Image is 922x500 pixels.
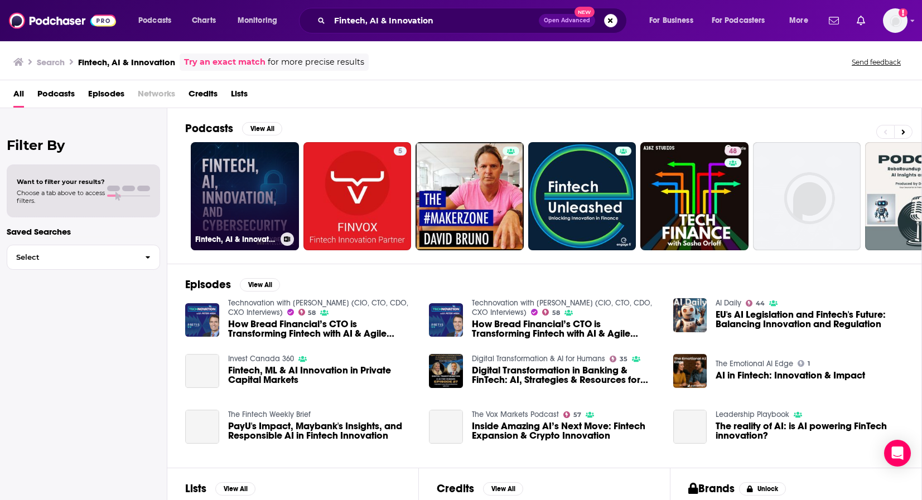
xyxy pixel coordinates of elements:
img: User Profile [883,8,907,33]
a: Fintech, ML & AI Innovation in Private Capital Markets [185,354,219,388]
div: Open Intercom Messenger [884,440,911,467]
a: AI in Fintech: Innovation & Impact [716,371,865,380]
a: How Bread Financial’s CTO is Transforming Fintech with AI & Agile Innovation [429,303,463,337]
a: How Bread Financial’s CTO is Transforming Fintech with AI & Agile Innovation [228,319,416,338]
a: 58 [298,309,316,315]
button: open menu [641,12,707,30]
h2: Podcasts [185,122,233,135]
button: Send feedback [848,57,904,67]
button: open menu [230,12,292,30]
span: 58 [308,310,316,315]
span: for more precise results [268,56,364,69]
a: Fintech, ML & AI Innovation in Private Capital Markets [228,366,416,385]
button: View All [215,482,255,496]
img: Podchaser - Follow, Share and Rate Podcasts [9,10,116,31]
button: Open AdvancedNew [539,14,595,27]
a: The reality of AI: is AI powering FinTech innovation? [673,410,707,444]
h2: Brands [688,482,735,496]
a: Inside Amazing AI’s Next Move: Fintech Expansion & Crypto Innovation [429,410,463,444]
button: Show profile menu [883,8,907,33]
div: Search podcasts, credits, & more... [310,8,638,33]
a: Technovation with Peter High (CIO, CTO, CDO, CXO Interviews) [472,298,652,317]
span: Credits [189,85,218,108]
a: 48 [640,142,749,250]
a: Lists [231,85,248,108]
span: Choose a tab above to access filters. [17,189,105,205]
span: Charts [192,13,216,28]
a: ListsView All [185,482,255,496]
button: open menu [781,12,822,30]
img: AI in Fintech: Innovation & Impact [673,354,707,388]
span: Monitoring [238,13,277,28]
button: View All [242,122,282,135]
a: 35 [610,356,627,362]
span: For Business [649,13,693,28]
span: 35 [620,357,627,362]
a: Show notifications dropdown [824,11,843,30]
a: PayU's Impact, Maybank's Insights, and Responsible AI in Fintech Innovation [185,410,219,444]
span: 48 [729,146,737,157]
a: EpisodesView All [185,278,280,292]
a: Show notifications dropdown [852,11,870,30]
a: Fintech, AI & Innovation [191,142,299,250]
a: How Bread Financial’s CTO is Transforming Fintech with AI & Agile Innovation [185,303,219,337]
img: Digital Transformation in Banking & FinTech: AI, Strategies & Resources for Innovation and Busine... [429,354,463,388]
button: open menu [131,12,186,30]
a: 48 [725,147,741,156]
a: 44 [746,300,765,307]
a: Podcasts [37,85,75,108]
a: Episodes [88,85,124,108]
span: 44 [756,301,765,306]
a: Leadership Playbook [716,410,789,419]
h2: Filter By [7,137,160,153]
span: Logged in as patiencebaldacci [883,8,907,33]
h3: Search [37,57,65,67]
span: Want to filter your results? [17,178,105,186]
button: open menu [704,12,781,30]
a: PodcastsView All [185,122,282,135]
a: Technovation with Peter High (CIO, CTO, CDO, CXO Interviews) [228,298,408,317]
a: 5 [303,142,412,250]
a: 1 [798,360,810,367]
a: Digital Transformation in Banking & FinTech: AI, Strategies & Resources for Innovation and Busine... [472,366,660,385]
span: How Bread Financial’s CTO is Transforming Fintech with AI & Agile Innovation [472,319,660,338]
h2: Lists [185,482,206,496]
span: New [575,7,595,17]
a: Charts [185,12,223,30]
input: Search podcasts, credits, & more... [330,12,539,30]
span: For Podcasters [712,13,765,28]
a: Inside Amazing AI’s Next Move: Fintech Expansion & Crypto Innovation [472,421,660,440]
a: 58 [542,309,560,315]
a: AI Daily [716,298,741,308]
svg: Add a profile image [899,8,907,17]
span: 5 [398,146,402,157]
a: Digital Transformation & AI for Humans [472,354,605,363]
a: The Fintech Weekly Brief [228,410,311,419]
a: The reality of AI: is AI powering FinTech innovation? [716,421,904,440]
a: Try an exact match [184,56,266,69]
span: 57 [573,412,581,418]
a: Invest Canada 360 [228,354,294,363]
h3: Fintech, AI & Innovation [195,235,276,244]
a: 5 [394,147,407,156]
a: EU's AI Legislation and Fintech's Future: Balancing Innovation and Regulation [673,298,707,332]
a: EU's AI Legislation and Fintech's Future: Balancing Innovation and Regulation [716,310,904,329]
button: View All [240,278,280,292]
span: PayU's Impact, Maybank's Insights, and Responsible AI in Fintech Innovation [228,421,416,440]
span: Networks [138,85,175,108]
button: Unlock [739,482,786,496]
span: Select [7,254,136,261]
a: All [13,85,24,108]
a: CreditsView All [437,482,523,496]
